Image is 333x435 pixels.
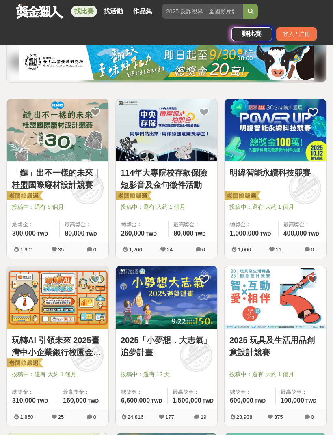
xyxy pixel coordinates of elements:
[63,397,86,404] span: 160,000
[229,334,321,358] a: 2025 玩具及生活用品創意設計競賽
[230,221,273,229] span: 總獎金：
[173,388,214,396] span: 最高獎金：
[7,99,108,161] img: Cover Image
[12,388,53,396] span: 總獎金：
[121,388,162,396] span: 總獎金：
[230,230,259,237] span: 1,000,000
[121,221,163,229] span: 總獎金：
[129,246,142,253] span: 1,200
[229,167,321,179] a: 明緯智能永續科技競賽
[225,266,326,328] img: Cover Image
[116,266,217,328] img: Cover Image
[7,266,108,328] img: Cover Image
[121,334,212,358] a: 2025「小夢想．大志氣」追夢計畫
[5,358,43,369] img: 老闆娘嚴選
[37,231,48,237] span: TWD
[12,167,104,191] a: 「鏈」出不一樣的未來｜桂盟國際廢材設計競賽
[100,6,126,17] a: 找活動
[173,397,201,404] span: 1,500,000
[12,203,104,211] span: 投稿中：還有 5 個月
[283,230,307,237] span: 400,000
[121,230,145,237] span: 260,000
[305,398,316,404] span: TWD
[311,246,314,253] span: 0
[12,334,104,358] a: 玩轉AI 引領未來 2025臺灣中小企業銀行校園金融科技創意挑戰賽
[121,203,212,211] span: 投稿中：還有 大約 1 個月
[12,397,36,404] span: 310,000
[281,388,321,396] span: 最高獎金：
[58,414,64,420] span: 25
[311,414,314,420] span: 0
[93,414,96,420] span: 0
[37,398,48,404] span: TWD
[58,246,64,253] span: 35
[5,191,43,202] img: 老闆娘嚴選
[223,191,260,202] img: 老闆娘嚴選
[121,167,212,191] a: 114年大專院校存款保險短影音及金句徵件活動
[71,6,97,17] a: 找比賽
[20,414,33,420] span: 1,850
[276,27,317,41] div: 登入 / 註冊
[231,27,272,41] a: 辦比賽
[173,230,193,237] span: 80,000
[12,221,54,229] span: 總獎金：
[202,246,205,253] span: 0
[173,221,212,229] span: 最高獎金：
[121,397,150,404] span: 6,600,000
[116,99,217,161] img: Cover Image
[238,246,251,253] span: 1,000
[281,397,304,404] span: 100,000
[236,414,253,420] span: 23,938
[19,44,314,80] img: 135e1ccb-0c6c-4c53-91fc-e03bdf93c573.jpg
[308,231,319,237] span: TWD
[88,398,99,404] span: TWD
[121,370,212,379] span: 投稿中：還有 12 天
[146,231,157,237] span: TWD
[130,6,156,17] a: 作品集
[274,414,283,420] span: 375
[114,191,151,202] img: 老闆娘嚴選
[167,246,173,253] span: 24
[162,4,243,19] input: 2025 反詐視界—全國影片競賽
[229,203,321,211] span: 投稿中：還有 大約 1 個月
[65,230,84,237] span: 80,000
[63,388,104,396] span: 最高獎金：
[93,246,96,253] span: 0
[151,398,162,404] span: TWD
[128,414,144,420] span: 24,816
[255,398,266,404] span: TWD
[283,221,321,229] span: 最高獎金：
[203,398,214,404] span: TWD
[225,99,326,161] img: Cover Image
[230,388,270,396] span: 總獎金：
[230,397,253,404] span: 600,000
[86,231,97,237] span: TWD
[20,246,33,253] span: 1,901
[195,231,205,237] span: TWD
[12,370,104,379] span: 投稿中：還有 大約 1 個月
[12,230,36,237] span: 300,000
[276,246,281,253] span: 11
[201,414,206,420] span: 19
[229,370,321,379] span: 投稿中：還有 大約 1 個月
[260,231,271,237] span: TWD
[65,221,104,229] span: 最高獎金：
[165,414,174,420] span: 177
